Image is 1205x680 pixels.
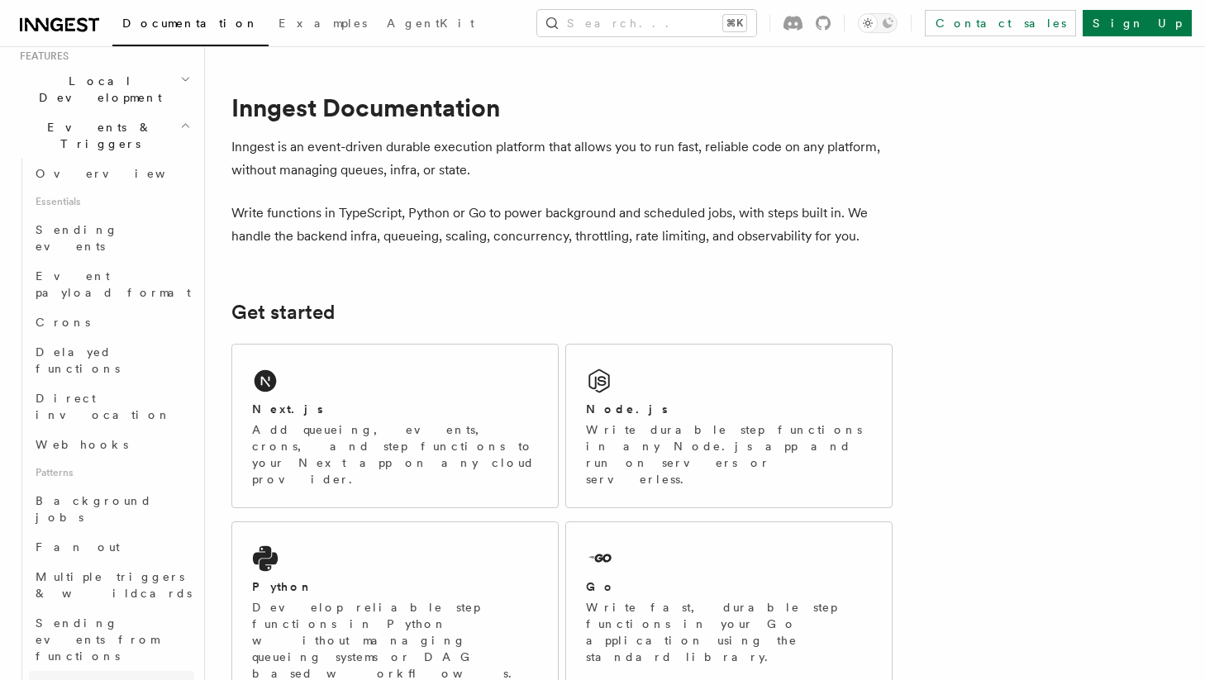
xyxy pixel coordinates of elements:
[29,486,194,532] a: Background jobs
[925,10,1076,36] a: Contact sales
[36,223,118,253] span: Sending events
[13,66,194,112] button: Local Development
[112,5,269,46] a: Documentation
[1083,10,1192,36] a: Sign Up
[13,50,69,63] span: Features
[13,73,180,106] span: Local Development
[252,421,538,487] p: Add queueing, events, crons, and step functions to your Next app on any cloud provider.
[537,10,756,36] button: Search...⌘K
[29,430,194,459] a: Webhooks
[231,344,559,508] a: Next.jsAdd queueing, events, crons, and step functions to your Next app on any cloud provider.
[36,616,159,663] span: Sending events from functions
[29,307,194,337] a: Crons
[586,599,872,665] p: Write fast, durable step functions in your Go application using the standard library.
[36,392,171,421] span: Direct invocation
[29,532,194,562] a: Fan out
[36,438,128,451] span: Webhooks
[252,578,313,595] h2: Python
[29,337,194,383] a: Delayed functions
[586,421,872,487] p: Write durable step functions in any Node.js app and run on servers or serverless.
[29,608,194,671] a: Sending events from functions
[29,459,194,486] span: Patterns
[36,345,120,375] span: Delayed functions
[36,269,191,299] span: Event payload format
[387,17,474,30] span: AgentKit
[29,562,194,608] a: Multiple triggers & wildcards
[36,494,152,524] span: Background jobs
[723,15,746,31] kbd: ⌘K
[269,5,377,45] a: Examples
[29,261,194,307] a: Event payload format
[29,215,194,261] a: Sending events
[231,301,335,324] a: Get started
[29,188,194,215] span: Essentials
[36,570,192,600] span: Multiple triggers & wildcards
[231,93,893,122] h1: Inngest Documentation
[279,17,367,30] span: Examples
[36,316,90,329] span: Crons
[36,540,120,554] span: Fan out
[122,17,259,30] span: Documentation
[586,578,616,595] h2: Go
[29,159,194,188] a: Overview
[29,383,194,430] a: Direct invocation
[586,401,668,417] h2: Node.js
[36,167,206,180] span: Overview
[13,112,194,159] button: Events & Triggers
[231,136,893,182] p: Inngest is an event-driven durable execution platform that allows you to run fast, reliable code ...
[13,119,180,152] span: Events & Triggers
[377,5,484,45] a: AgentKit
[252,401,323,417] h2: Next.js
[231,202,893,248] p: Write functions in TypeScript, Python or Go to power background and scheduled jobs, with steps bu...
[858,13,898,33] button: Toggle dark mode
[565,344,893,508] a: Node.jsWrite durable step functions in any Node.js app and run on servers or serverless.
